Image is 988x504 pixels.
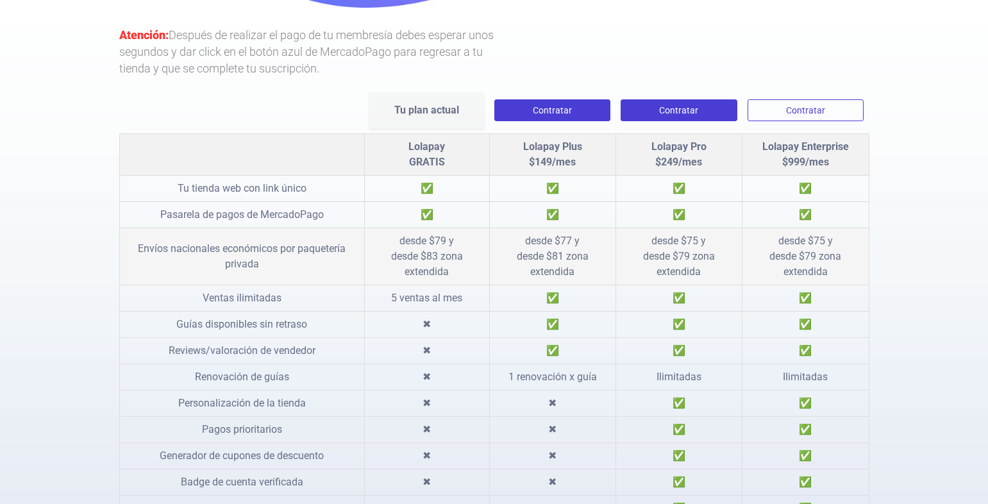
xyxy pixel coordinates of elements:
p: Después de realizar el pago de tu membresía debes esperar unos segundos y dar click en el botón a... [119,27,494,77]
td: ✅ [615,391,742,417]
td: ✅ [742,417,869,443]
td: ✖ [364,391,489,417]
td: Envíos nacionales económicos por paquetería privada [119,228,364,285]
td: desde $75 y desde $79 zona extendida [742,228,869,285]
td: Ilimitadas [615,364,742,391]
td: ✅ [615,312,742,338]
td: ✅ [615,202,742,228]
td: ✅ [615,285,742,312]
td: ✅ [742,312,869,338]
td: ✖ [489,443,615,469]
td: ✅ [742,338,869,364]
td: 5 ventas al mes [364,285,489,312]
td: ✖ [364,338,489,364]
td: ✖ [364,417,489,443]
span: Atención: [119,27,169,44]
td: Personalización de la tienda [119,391,364,417]
td: Generador de cupones de descuento [119,443,364,469]
td: ✖ [489,469,615,496]
td: ✅ [364,202,489,228]
td: ✅ [615,443,742,469]
td: Tu tienda web con link único [119,176,364,202]
td: ✅ [615,417,742,443]
td: ✅ [615,176,742,202]
th: Lolapay Pro $249/mes [615,134,742,176]
a: Contratar [748,99,864,121]
td: ✅ [742,202,869,228]
td: ✅ [489,285,615,312]
td: ✅ [489,338,615,364]
td: ✖ [364,364,489,391]
b: Tu plan actual [394,104,459,116]
td: desde $77 y desde $81 zona extendida [489,228,615,285]
td: 1 renovación x guía [489,364,615,391]
td: ✅ [489,176,615,202]
td: ✖ [364,469,489,496]
a: Contratar [494,99,610,121]
td: ✖ [364,312,489,338]
td: Ventas ilimitadas [119,285,364,312]
td: Pagos prioritarios [119,417,364,443]
td: Pasarela de pagos de MercadoPago [119,202,364,228]
td: desde $79 y desde $83 zona extendida [364,228,489,285]
td: desde $75 y desde $79 zona extendida [615,228,742,285]
td: ✅ [489,202,615,228]
th: Lolapay Plus $149/mes [489,134,615,176]
td: ✅ [742,176,869,202]
td: ✅ [364,176,489,202]
td: Ilimitadas [742,364,869,391]
th: Lolapay Enterprise $999/mes [742,134,869,176]
th: Lolapay GRATIS [364,134,489,176]
td: ✅ [742,443,869,469]
td: ✖ [489,417,615,443]
td: ✅ [742,469,869,496]
td: ✅ [742,391,869,417]
a: Contratar [621,99,737,121]
td: ✖ [489,391,615,417]
td: Renovación de guías [119,364,364,391]
td: Guías disponibles sin retraso [119,312,364,338]
td: ✖ [364,443,489,469]
td: ✅ [489,312,615,338]
td: Badge de cuenta verificada [119,469,364,496]
td: Reviews/valoración de vendedor [119,338,364,364]
td: ✅ [615,338,742,364]
td: ✅ [742,285,869,312]
td: ✅ [615,469,742,496]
